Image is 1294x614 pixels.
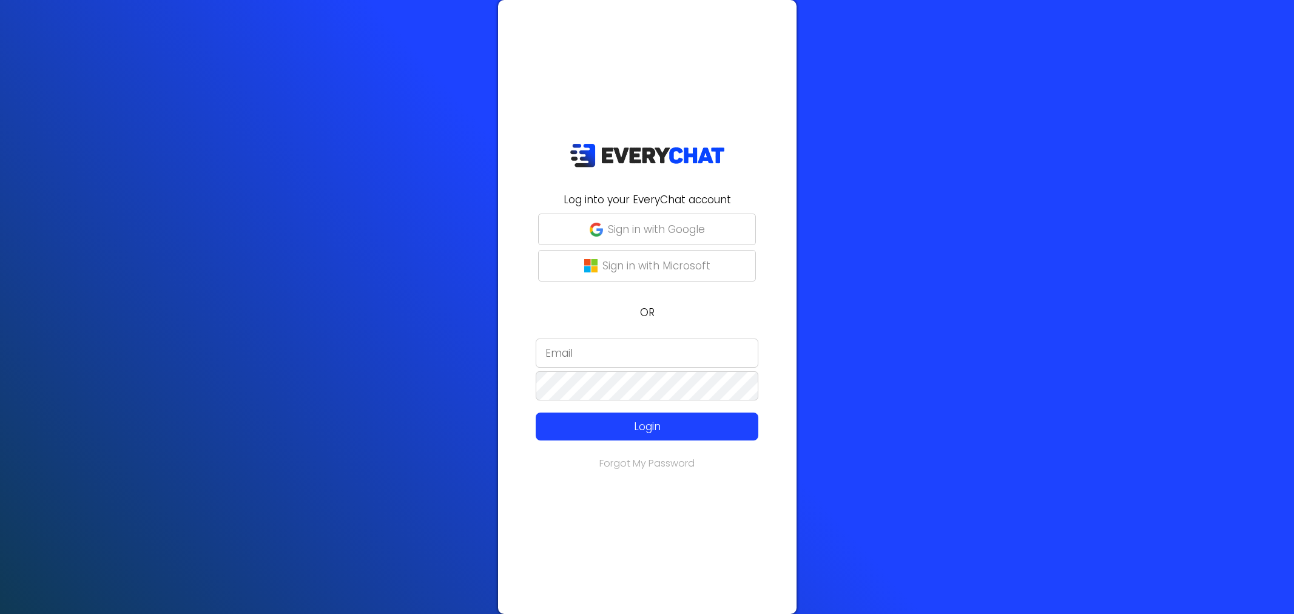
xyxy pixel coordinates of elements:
[602,258,710,274] p: Sign in with Microsoft
[590,223,603,236] img: google-g.png
[536,413,758,440] button: Login
[608,221,705,237] p: Sign in with Google
[538,250,756,282] button: Sign in with Microsoft
[536,339,758,368] input: Email
[584,259,598,272] img: microsoft-logo.png
[505,192,789,207] h2: Log into your EveryChat account
[558,419,736,434] p: Login
[570,143,725,168] img: EveryChat_logo_dark.png
[538,214,756,245] button: Sign in with Google
[599,456,695,470] a: Forgot My Password
[505,305,789,320] p: OR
